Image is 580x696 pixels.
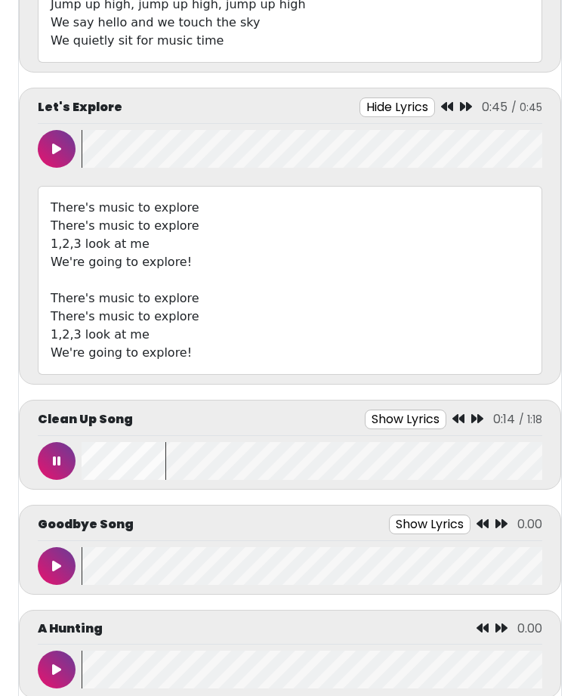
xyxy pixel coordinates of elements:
[38,620,103,638] p: A Hunting
[38,98,122,116] p: Let's Explore
[38,186,542,375] div: There's music to explore There's music to explore 1,2,3 look at me We're going to explore! There'...
[493,410,515,428] span: 0:14
[38,515,134,534] p: Goodbye Song
[517,620,542,637] span: 0.00
[359,97,435,117] button: Hide Lyrics
[511,100,542,115] span: / 0:45
[365,410,446,429] button: Show Lyrics
[389,515,470,534] button: Show Lyrics
[482,98,507,116] span: 0:45
[38,410,133,428] p: Clean Up Song
[517,515,542,533] span: 0.00
[519,412,542,427] span: / 1:18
